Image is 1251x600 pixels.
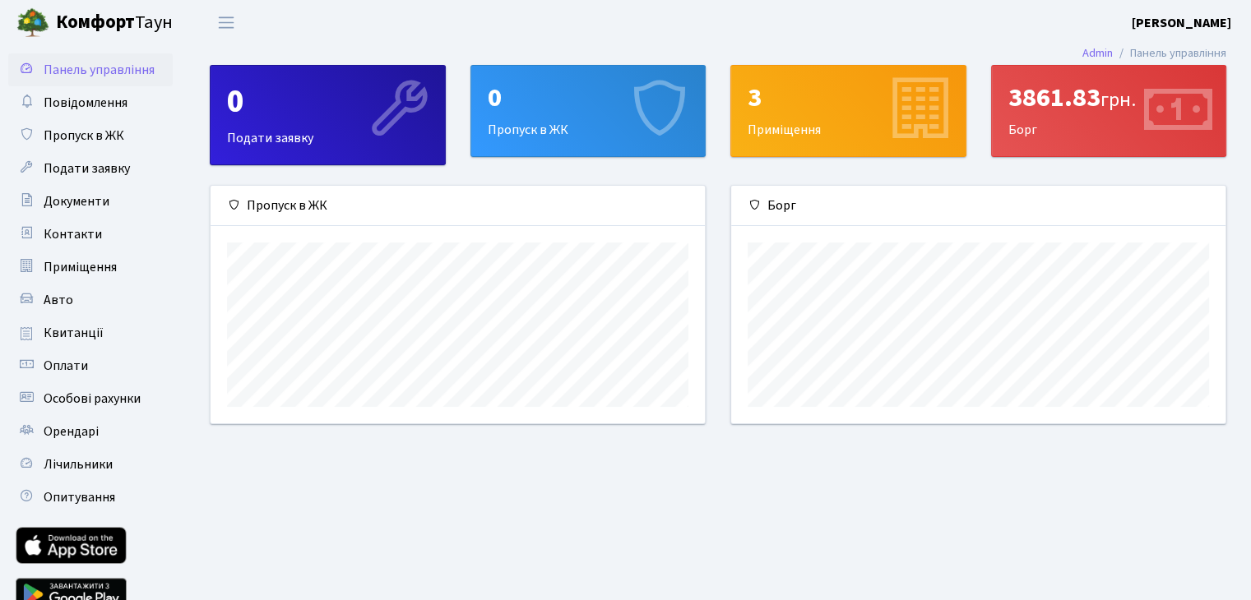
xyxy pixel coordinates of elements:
[8,53,173,86] a: Панель управління
[44,324,104,342] span: Квитанції
[8,481,173,514] a: Опитування
[16,7,49,39] img: logo.png
[8,251,173,284] a: Приміщення
[8,86,173,119] a: Повідомлення
[470,65,707,157] a: 0Пропуск в ЖК
[44,488,115,506] span: Опитування
[211,186,705,226] div: Пропуск в ЖК
[44,127,124,145] span: Пропуск в ЖК
[471,66,706,156] div: Пропуск в ЖК
[211,66,445,164] div: Подати заявку
[1113,44,1226,62] li: Панель управління
[8,448,173,481] a: Лічильники
[44,159,130,178] span: Подати заявку
[44,225,102,243] span: Контакти
[206,9,247,36] button: Переключити навігацію
[8,382,173,415] a: Особові рахунки
[730,65,966,157] a: 3Приміщення
[1132,13,1231,33] a: [PERSON_NAME]
[44,390,141,408] span: Особові рахунки
[44,357,88,375] span: Оплати
[44,258,117,276] span: Приміщення
[8,284,173,316] a: Авто
[731,186,1226,226] div: Борг
[8,316,173,349] a: Квитанції
[56,9,135,35] b: Комфорт
[1132,14,1231,32] b: [PERSON_NAME]
[8,415,173,448] a: Орендарі
[748,82,949,113] div: 3
[44,94,127,112] span: Повідомлення
[992,66,1226,156] div: Борг
[488,82,689,113] div: 0
[1008,82,1210,113] div: 3861.83
[8,349,173,382] a: Оплати
[227,82,429,122] div: 0
[731,66,966,156] div: Приміщення
[44,455,113,473] span: Лічильники
[44,61,155,79] span: Панель управління
[56,9,173,37] span: Таун
[210,65,446,165] a: 0Подати заявку
[44,291,73,309] span: Авто
[44,192,109,210] span: Документи
[8,218,173,251] a: Контакти
[1100,85,1136,114] span: грн.
[44,422,99,441] span: Орендарі
[1058,36,1251,71] nav: breadcrumb
[8,185,173,218] a: Документи
[8,152,173,185] a: Подати заявку
[8,119,173,152] a: Пропуск в ЖК
[1082,44,1113,62] a: Admin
